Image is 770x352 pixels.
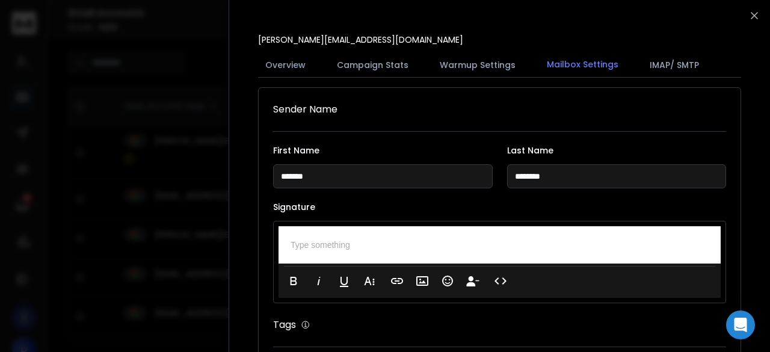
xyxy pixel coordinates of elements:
[726,310,755,339] div: Open Intercom Messenger
[540,51,626,79] button: Mailbox Settings
[507,146,727,155] label: Last Name
[642,52,706,78] button: IMAP/ SMTP
[386,269,408,293] button: Insert Link (Ctrl+K)
[489,269,512,293] button: Code View
[411,269,434,293] button: Insert Image (Ctrl+P)
[282,269,305,293] button: Bold (Ctrl+B)
[273,318,296,332] h1: Tags
[273,102,726,117] h1: Sender Name
[436,269,459,293] button: Emoticons
[307,269,330,293] button: Italic (Ctrl+I)
[330,52,416,78] button: Campaign Stats
[258,52,313,78] button: Overview
[258,34,463,46] p: [PERSON_NAME][EMAIL_ADDRESS][DOMAIN_NAME]
[273,146,493,155] label: First Name
[358,269,381,293] button: More Text
[433,52,523,78] button: Warmup Settings
[461,269,484,293] button: Insert Unsubscribe Link
[273,203,726,211] label: Signature
[333,269,356,293] button: Underline (Ctrl+U)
